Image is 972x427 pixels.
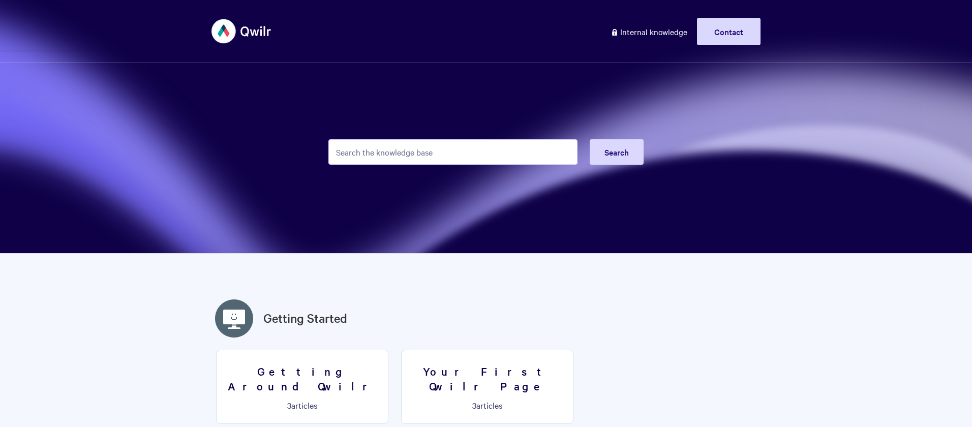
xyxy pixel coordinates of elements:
[211,12,272,50] img: Qwilr Help Center
[697,18,761,45] a: Contact
[223,364,382,393] h3: Getting Around Qwilr
[408,401,567,410] p: articles
[603,18,695,45] a: Internal knowledge
[263,309,347,327] a: Getting Started
[223,401,382,410] p: articles
[328,139,578,165] input: Search the knowledge base
[472,400,476,411] span: 3
[401,350,573,424] a: Your First Qwilr Page 3articles
[287,400,291,411] span: 3
[216,350,388,424] a: Getting Around Qwilr 3articles
[590,139,644,165] button: Search
[408,364,567,393] h3: Your First Qwilr Page
[604,146,629,158] span: Search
